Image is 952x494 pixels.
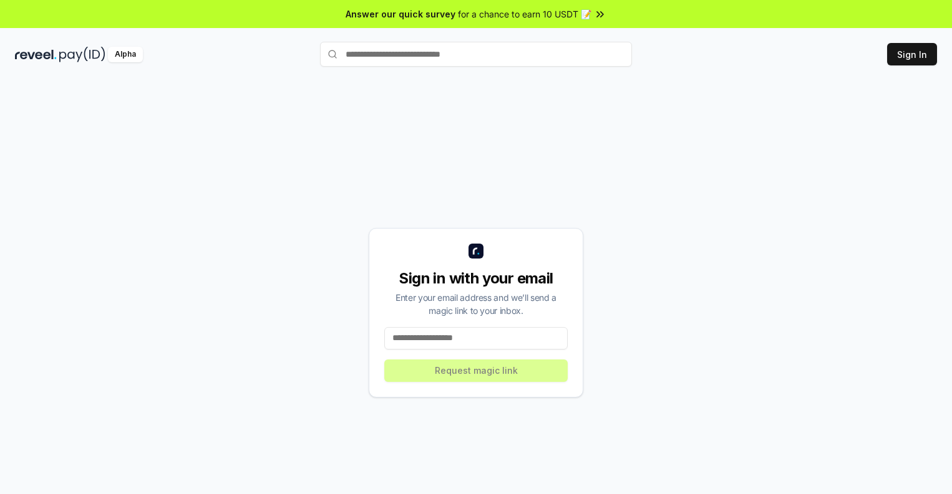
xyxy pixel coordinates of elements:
[384,291,568,317] div: Enter your email address and we’ll send a magic link to your inbox.
[384,268,568,288] div: Sign in with your email
[887,43,937,65] button: Sign In
[15,47,57,62] img: reveel_dark
[458,7,591,21] span: for a chance to earn 10 USDT 📝
[469,244,483,259] img: logo_small
[59,47,105,62] img: pay_id
[346,7,455,21] span: Answer our quick survey
[108,47,143,62] div: Alpha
